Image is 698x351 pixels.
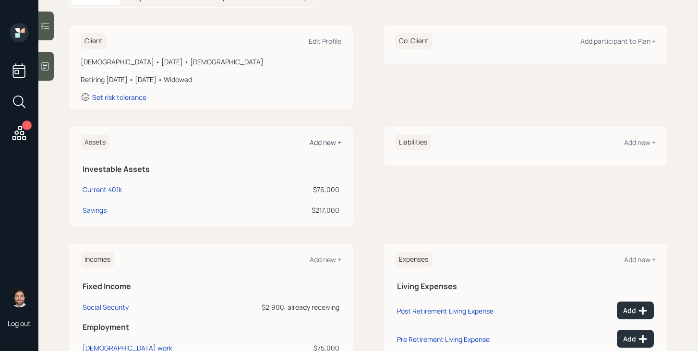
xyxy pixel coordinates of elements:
[310,138,341,147] div: Add new +
[623,306,648,315] div: Add
[22,121,32,130] div: 1
[10,288,29,307] img: michael-russo-headshot.png
[617,302,654,319] button: Add
[81,33,107,49] h6: Client
[233,184,339,194] div: $76,000
[580,36,656,46] div: Add participant to Plan +
[624,138,656,147] div: Add new +
[233,205,339,215] div: $217,000
[83,323,339,332] h5: Employment
[81,252,114,267] h6: Incomes
[83,205,107,215] div: Savings
[81,74,341,85] div: Retiring [DATE] • [DATE] • Widowed
[624,255,656,264] div: Add new +
[395,134,431,150] h6: Liabilities
[623,334,648,344] div: Add
[395,252,432,267] h6: Expenses
[83,184,122,194] div: Current 401k
[310,255,341,264] div: Add new +
[83,282,339,291] h5: Fixed Income
[81,57,341,67] div: [DEMOGRAPHIC_DATA] • [DATE] • [DEMOGRAPHIC_DATA]
[8,319,31,328] div: Log out
[397,306,493,315] div: Post Retirement Living Expense
[92,93,146,102] div: Set risk tolerance
[83,303,129,312] div: Social Security
[81,134,109,150] h6: Assets
[83,165,339,174] h5: Investable Assets
[397,282,654,291] h5: Living Expenses
[222,302,339,312] div: $2,900, already receiving
[617,330,654,348] button: Add
[395,33,433,49] h6: Co-Client
[397,335,490,344] div: Pre Retirement Living Expense
[309,36,341,46] div: Edit Profile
